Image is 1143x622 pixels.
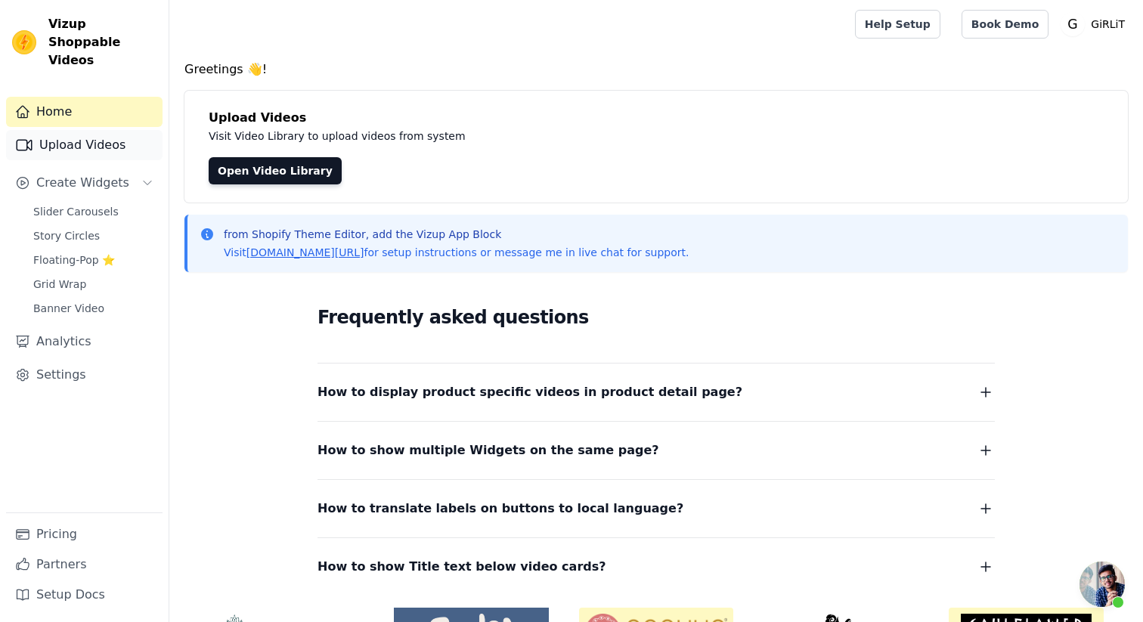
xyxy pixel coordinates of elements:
a: Setup Docs [6,580,163,610]
a: Floating-Pop ⭐ [24,249,163,271]
a: Open chat [1079,562,1125,607]
span: Story Circles [33,228,100,243]
span: Banner Video [33,301,104,316]
button: Create Widgets [6,168,163,198]
span: Grid Wrap [33,277,86,292]
span: Floating-Pop ⭐ [33,252,115,268]
a: Help Setup [855,10,940,39]
a: Pricing [6,519,163,549]
span: Slider Carousels [33,204,119,219]
a: Analytics [6,326,163,357]
h2: Frequently asked questions [317,302,995,333]
h4: Greetings 👋! [184,60,1128,79]
button: How to translate labels on buttons to local language? [317,498,995,519]
a: Banner Video [24,298,163,319]
p: Visit for setup instructions or message me in live chat for support. [224,245,689,260]
span: Vizup Shoppable Videos [48,15,156,70]
button: How to show Title text below video cards? [317,556,995,577]
a: Story Circles [24,225,163,246]
a: Home [6,97,163,127]
button: How to display product specific videos in product detail page? [317,382,995,403]
a: Settings [6,360,163,390]
a: [DOMAIN_NAME][URL] [246,246,364,258]
a: Upload Videos [6,130,163,160]
button: How to show multiple Widgets on the same page? [317,440,995,461]
a: Open Video Library [209,157,342,184]
p: GiRLiT [1085,11,1131,38]
h4: Upload Videos [209,109,1104,127]
p: from Shopify Theme Editor, add the Vizup App Block [224,227,689,242]
span: How to show multiple Widgets on the same page? [317,440,659,461]
button: G GiRLiT [1061,11,1131,38]
img: Vizup [12,30,36,54]
a: Book Demo [962,10,1049,39]
span: How to show Title text below video cards? [317,556,606,577]
span: How to display product specific videos in product detail page? [317,382,742,403]
span: Create Widgets [36,174,129,192]
a: Partners [6,549,163,580]
a: Slider Carousels [24,201,163,222]
a: Grid Wrap [24,274,163,295]
text: G [1068,17,1078,32]
p: Visit Video Library to upload videos from system [209,127,886,145]
span: How to translate labels on buttons to local language? [317,498,683,519]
